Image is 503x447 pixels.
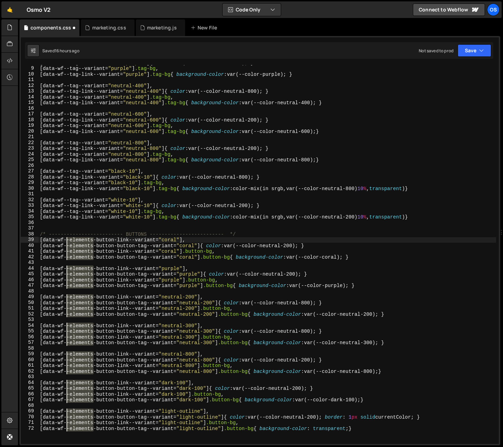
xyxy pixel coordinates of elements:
[21,225,38,231] div: 37
[147,24,177,31] div: marketing.js
[223,3,281,16] button: Code Only
[21,317,38,323] div: 53
[21,123,38,128] div: 19
[21,260,38,266] div: 43
[21,420,38,426] div: 71
[21,414,38,420] div: 70
[21,174,38,180] div: 28
[21,277,38,283] div: 46
[21,220,38,226] div: 36
[21,408,38,414] div: 69
[21,145,38,151] div: 23
[21,340,38,346] div: 57
[21,111,38,117] div: 17
[487,3,500,16] a: Os
[21,180,38,186] div: 29
[21,357,38,363] div: 60
[21,283,38,288] div: 47
[21,403,38,409] div: 68
[21,397,38,403] div: 67
[21,186,38,191] div: 30
[21,134,38,140] div: 21
[21,380,38,386] div: 64
[21,65,38,71] div: 9
[21,106,38,111] div: 16
[21,391,38,397] div: 66
[21,128,38,134] div: 20
[21,191,38,197] div: 31
[21,157,38,163] div: 25
[21,426,38,431] div: 72
[21,363,38,368] div: 61
[21,71,38,77] div: 10
[21,294,38,300] div: 49
[21,385,38,391] div: 65
[27,6,51,14] div: Osmo V2
[21,351,38,357] div: 59
[21,237,38,243] div: 39
[21,374,38,380] div: 63
[21,271,38,277] div: 45
[21,94,38,100] div: 14
[21,254,38,260] div: 42
[21,311,38,317] div: 52
[21,288,38,294] div: 48
[21,346,38,351] div: 58
[21,214,38,220] div: 35
[21,168,38,174] div: 27
[21,88,38,94] div: 13
[21,197,38,203] div: 32
[21,243,38,249] div: 40
[21,100,38,106] div: 15
[21,163,38,169] div: 26
[21,300,38,306] div: 50
[21,203,38,208] div: 33
[191,24,220,31] div: New File
[21,208,38,214] div: 34
[31,24,71,31] div: components.css
[21,117,38,123] div: 18
[1,1,18,18] a: 🤙
[21,77,38,83] div: 11
[21,328,38,334] div: 55
[55,48,79,54] div: 16 hours ago
[458,44,491,57] button: Save
[419,48,453,54] div: Not saved to prod
[413,3,485,16] a: Connect to Webflow
[21,266,38,271] div: 44
[21,305,38,311] div: 51
[21,83,38,89] div: 12
[21,248,38,254] div: 41
[21,323,38,329] div: 54
[21,368,38,374] div: 62
[21,231,38,237] div: 38
[92,24,126,31] div: marketing.css
[42,48,79,54] div: Saved
[21,334,38,340] div: 56
[21,151,38,157] div: 24
[21,140,38,146] div: 22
